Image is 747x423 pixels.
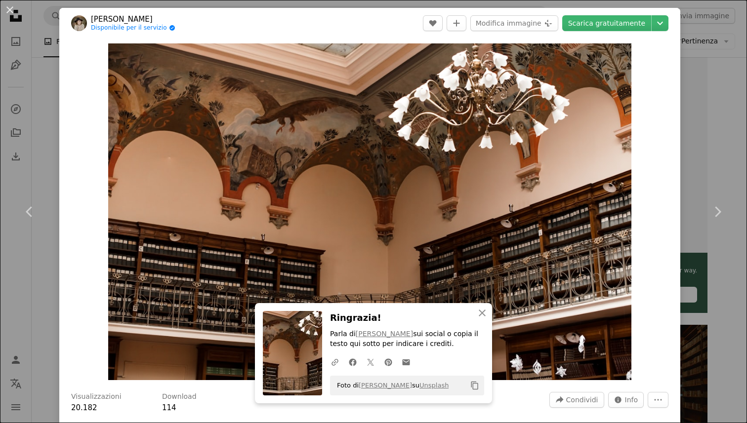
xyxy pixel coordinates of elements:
button: Condividi questa immagine [549,392,604,408]
a: Avanti [688,164,747,259]
a: [PERSON_NAME] [359,382,412,389]
img: un lampadario appeso al soffitto di una biblioteca [108,43,631,380]
a: Condividi su Facebook [344,352,362,372]
a: Condividi per email [397,352,415,372]
span: 114 [162,403,176,412]
span: Foto di su [332,378,449,393]
button: Scegli le dimensioni del download [652,15,668,31]
h3: Download [162,392,197,402]
span: 20.182 [71,403,97,412]
button: Copia negli appunti [466,377,483,394]
a: Unsplash [419,382,449,389]
button: Ingrandisci questa immagine [108,43,631,380]
a: [PERSON_NAME] [91,14,175,24]
span: Condividi [566,392,598,407]
h3: Visualizzazioni [71,392,122,402]
button: Statistiche su questa immagine [608,392,644,408]
button: Aggiungi alla Collezione [447,15,466,31]
p: Parla di sui social o copia il testo qui sotto per indicare i crediti. [330,329,484,349]
span: Info [625,392,638,407]
a: Scarica gratuitamente [562,15,651,31]
button: Modifica immagine [470,15,558,31]
a: Condividi su Twitter [362,352,379,372]
a: Condividi su Pinterest [379,352,397,372]
button: Altre azioni [648,392,668,408]
button: Mi piace [423,15,443,31]
h3: Ringrazia! [330,311,484,325]
img: Vai al profilo di Kateryna Hliznitsova [71,15,87,31]
a: [PERSON_NAME] [356,330,413,338]
a: Disponibile per il servizio [91,24,175,32]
